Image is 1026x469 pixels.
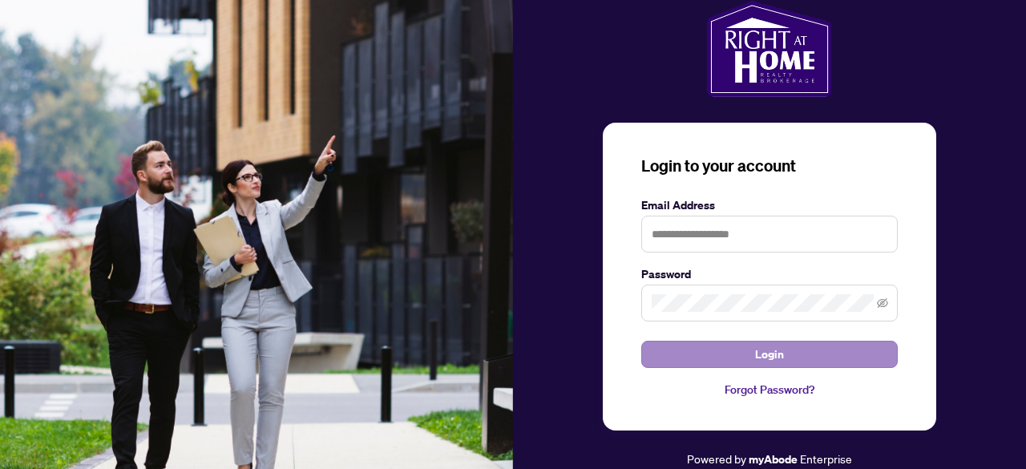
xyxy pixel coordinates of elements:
[687,451,746,466] span: Powered by
[641,265,898,283] label: Password
[755,342,784,367] span: Login
[707,1,831,97] img: ma-logo
[749,451,798,468] a: myAbode
[641,341,898,368] button: Login
[641,381,898,398] a: Forgot Password?
[641,196,898,214] label: Email Address
[800,451,852,466] span: Enterprise
[877,297,888,309] span: eye-invisible
[641,155,898,177] h3: Login to your account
